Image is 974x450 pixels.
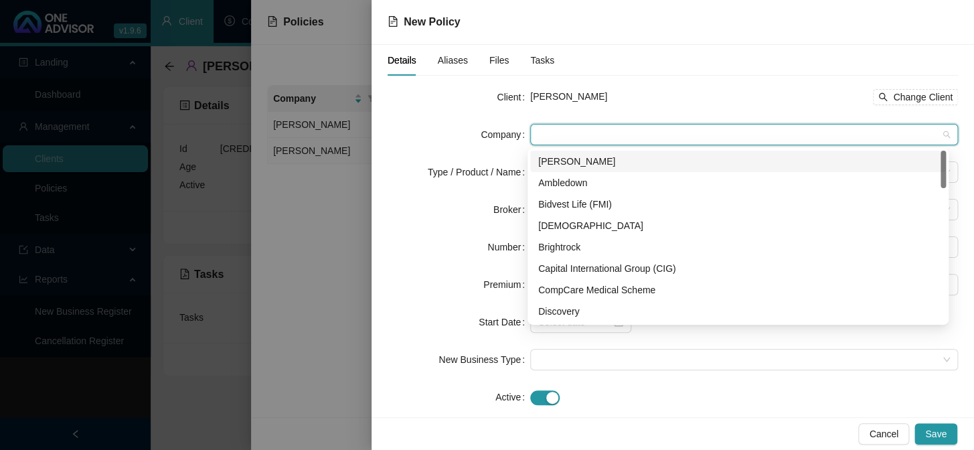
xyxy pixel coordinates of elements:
label: Client [497,86,530,108]
span: Change Client [893,90,953,104]
span: Save [925,427,947,441]
div: Bonitas [530,215,946,236]
label: Number [487,236,530,258]
div: Discovery [538,304,938,319]
label: Premium [483,274,530,295]
div: Ambledown [538,175,938,190]
span: Aliases [438,56,468,65]
span: search [878,92,888,102]
div: Bidvest Life (FMI) [538,197,938,212]
div: Brightrock [538,240,938,254]
span: Files [489,56,509,65]
div: CompCare Medical Scheme [530,279,946,301]
span: Details [388,56,416,65]
div: Capital International Group (CIG) [538,261,938,276]
label: Active [495,386,530,408]
div: [DEMOGRAPHIC_DATA] [538,218,938,233]
label: Start Date [479,311,530,333]
label: Type / Product / Name [428,161,530,183]
div: CompCare Medical Scheme [538,283,938,297]
div: [PERSON_NAME] [538,154,938,169]
span: Tasks [531,56,555,65]
span: Cancel [869,427,898,441]
div: Discovery [530,301,946,322]
div: Ambledown [530,172,946,194]
button: Cancel [858,423,909,445]
label: Company [481,124,530,145]
button: Change Client [873,89,958,105]
div: Allan Gray [530,151,946,172]
div: Bidvest Life (FMI) [530,194,946,215]
label: New Business Type [438,349,530,370]
span: file-text [388,16,398,27]
button: Save [914,423,957,445]
span: New Policy [404,16,460,27]
span: [PERSON_NAME] [530,91,607,102]
div: Brightrock [530,236,946,258]
label: Broker [493,199,530,220]
div: Capital International Group (CIG) [530,258,946,279]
